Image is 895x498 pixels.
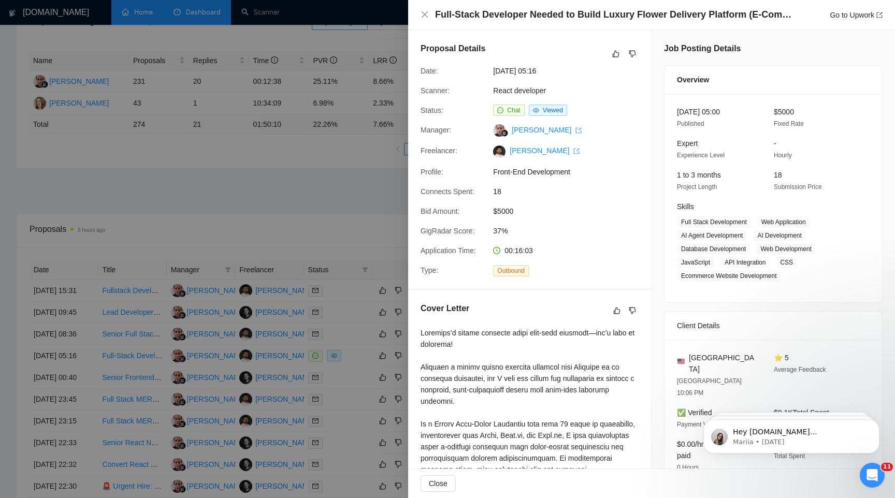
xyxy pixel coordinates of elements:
[421,207,460,215] span: Bid Amount:
[421,147,457,155] span: Freelancer:
[677,421,733,428] span: Payment Verification
[774,108,794,116] span: $5000
[664,42,741,55] h5: Job Posting Details
[881,463,893,471] span: 11
[543,107,563,114] span: Viewed
[493,166,648,178] span: Front-End Development
[493,186,648,197] span: 18
[497,107,503,113] span: message
[677,152,725,159] span: Experience Level
[421,42,485,55] h5: Proposal Details
[504,246,533,255] span: 00:16:03
[507,107,520,114] span: Chat
[493,86,546,95] a: React developer
[573,148,580,154] span: export
[421,10,429,19] button: Close
[421,187,474,196] span: Connects Spent:
[533,107,539,113] span: eye
[830,11,883,19] a: Go to Upworkexport
[421,302,469,315] h5: Cover Letter
[421,106,443,114] span: Status:
[677,243,750,255] span: Database Development
[774,120,804,127] span: Fixed Rate
[493,225,648,237] span: 37%
[860,463,885,488] iframe: Intercom live chat
[626,304,639,317] button: dislike
[421,475,456,492] button: Close
[774,354,789,362] span: ⭐ 5
[774,139,776,148] span: -
[421,126,451,134] span: Manager:
[689,352,757,375] span: [GEOGRAPHIC_DATA]
[493,247,500,254] span: clock-circle
[757,216,810,228] span: Web Application
[677,440,754,460] span: $0.00/hr avg hourly rate paid
[612,50,619,58] span: like
[429,478,447,489] span: Close
[677,270,781,282] span: Ecommerce Website Development
[720,257,770,268] span: API Integration
[753,230,805,241] span: AI Development
[421,266,438,274] span: Type:
[610,48,622,60] button: like
[774,366,826,373] span: Average Feedback
[677,358,685,365] img: 🇺🇸
[677,108,720,116] span: [DATE] 05:00
[493,265,529,276] span: Outbound
[421,67,438,75] span: Date:
[421,227,474,235] span: GigRadar Score:
[421,246,476,255] span: Application Time:
[512,126,582,134] a: [PERSON_NAME] export
[677,257,714,268] span: JavaScript
[613,306,620,315] span: like
[677,74,709,85] span: Overview
[677,120,704,127] span: Published
[626,48,639,60] button: dislike
[756,243,816,255] span: Web Development
[677,202,694,211] span: Skills
[677,216,751,228] span: Full Stack Development
[776,257,797,268] span: CSS
[421,168,443,176] span: Profile:
[876,12,883,18] span: export
[677,464,699,471] span: 0 Hours
[421,10,429,19] span: close
[677,312,870,340] div: Client Details
[688,398,895,470] iframe: Intercom notifications message
[493,65,648,77] span: [DATE] 05:16
[493,206,648,217] span: $5000
[510,147,580,155] a: [PERSON_NAME] export
[677,171,721,179] span: 1 to 3 months
[677,377,742,397] span: [GEOGRAPHIC_DATA] 10:06 PM
[774,183,822,191] span: Submission Price
[493,145,506,158] img: c1RU6RMjsPUMPUSoya444Ebmom3vGjpOo_UTyv-5utji9TL5M3-69j0MsbtbQimYY5
[435,8,792,21] h4: Full-Stack Developer Needed to Build Luxury Flower Delivery Platform (E-Commerce + Marketplace)
[629,50,636,58] span: dislike
[575,127,582,134] span: export
[677,230,747,241] span: AI Agent Development
[501,129,508,137] img: gigradar-bm.png
[611,304,623,317] button: like
[774,171,782,179] span: 18
[677,408,712,417] span: ✅ Verified
[774,152,792,159] span: Hourly
[677,139,698,148] span: Expert
[629,306,636,315] span: dislike
[421,86,450,95] span: Scanner:
[677,183,717,191] span: Project Length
